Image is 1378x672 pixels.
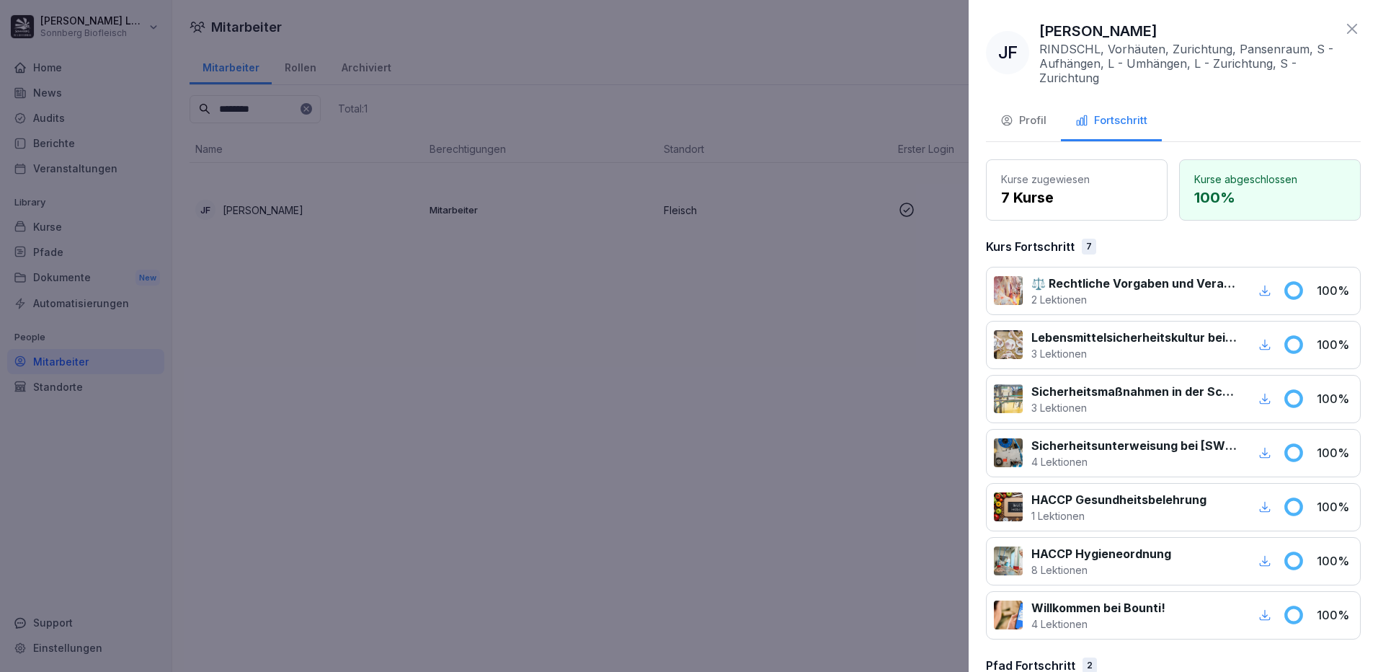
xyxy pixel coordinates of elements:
p: 100 % [1317,444,1353,461]
p: Kurse abgeschlossen [1194,172,1346,187]
button: Fortschritt [1061,102,1162,141]
p: 100 % [1317,282,1353,299]
div: 7 [1082,239,1096,255]
div: Fortschritt [1075,112,1147,129]
p: 100 % [1317,606,1353,624]
p: 4 Lektionen [1031,454,1238,469]
p: Sicherheitsmaßnahmen in der Schlachtung und Zerlegung [1031,383,1238,400]
p: 100 % [1317,498,1353,516]
p: [PERSON_NAME] [1039,20,1157,42]
p: Kurse zugewiesen [1001,172,1152,187]
p: 100 % [1317,336,1353,353]
p: 1 Lektionen [1031,508,1206,523]
p: Willkommen bei Bounti! [1031,599,1165,616]
p: 100 % [1194,187,1346,208]
p: 7 Kurse [1001,187,1152,208]
p: 100 % [1317,390,1353,407]
p: ⚖️ Rechtliche Vorgaben und Verantwortung bei der Schlachtung [1031,275,1238,292]
p: 8 Lektionen [1031,562,1171,578]
p: Kurs Fortschritt [986,238,1075,255]
p: HACCP Hygieneordnung [1031,545,1171,562]
p: 3 Lektionen [1031,346,1238,361]
p: 3 Lektionen [1031,400,1238,415]
p: 4 Lektionen [1031,616,1165,632]
div: Profil [1000,112,1046,129]
p: 2 Lektionen [1031,292,1238,307]
p: HACCP Gesundheitsbelehrung [1031,491,1206,508]
button: Profil [986,102,1061,141]
p: Lebensmittelsicherheitskultur bei [GEOGRAPHIC_DATA] [1031,329,1238,346]
p: Sicherheitsunterweisung bei [SWIFT_CODE] [1031,437,1238,454]
p: RINDSCHL, Vorhäuten, Zurichtung, Pansenraum, S - Aufhängen, L - Umhängen, L - Zurichtung, S - Zur... [1039,42,1336,85]
p: 100 % [1317,552,1353,570]
div: JF [986,31,1029,74]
